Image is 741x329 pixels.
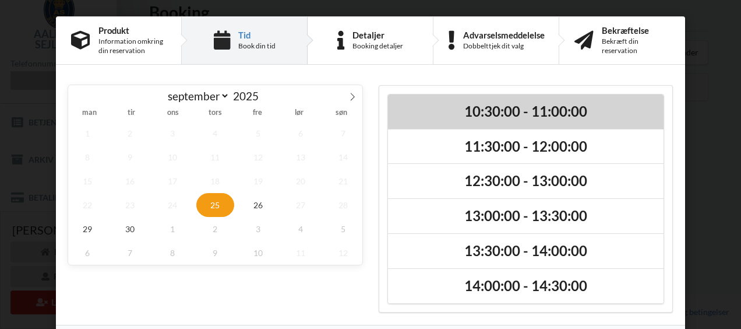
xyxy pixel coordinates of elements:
span: september 24, 2025 [153,193,192,217]
span: oktober 4, 2025 [281,217,320,241]
span: september 21, 2025 [324,169,362,193]
span: september 5, 2025 [239,121,277,145]
span: september 23, 2025 [111,193,149,217]
span: september 29, 2025 [68,217,107,241]
span: september 22, 2025 [68,193,107,217]
h2: 14:00:00 - 14:30:00 [396,277,655,295]
span: september 27, 2025 [281,193,320,217]
span: september 1, 2025 [68,121,107,145]
span: september 28, 2025 [324,193,362,217]
h2: 13:00:00 - 13:30:00 [396,207,655,225]
span: september 18, 2025 [196,169,235,193]
span: september 30, 2025 [111,217,149,241]
h2: 13:30:00 - 14:00:00 [396,242,655,260]
span: man [68,109,110,117]
span: september 7, 2025 [324,121,362,145]
div: Information omkring din reservation [98,37,166,55]
span: september 20, 2025 [281,169,320,193]
span: oktober 10, 2025 [239,241,277,265]
h2: 10:30:00 - 11:00:00 [396,103,655,121]
span: september 16, 2025 [111,169,149,193]
span: september 15, 2025 [68,169,107,193]
span: oktober 5, 2025 [324,217,362,241]
span: fre [237,109,278,117]
div: Bekræft din reservation [602,37,670,55]
span: september 8, 2025 [68,145,107,169]
div: Advarselsmeddelelse [463,30,545,40]
div: Bekræftelse [602,26,670,35]
span: september 10, 2025 [153,145,192,169]
span: oktober 11, 2025 [281,241,320,265]
div: Book din tid [238,41,276,51]
span: tors [194,109,236,117]
span: lør [278,109,320,117]
span: oktober 6, 2025 [68,241,107,265]
h2: 12:30:00 - 13:00:00 [396,172,655,190]
span: september 4, 2025 [196,121,235,145]
div: Dobbelttjek dit valg [463,41,545,51]
select: Month [163,89,230,103]
span: september 26, 2025 [239,193,277,217]
span: oktober 8, 2025 [153,241,192,265]
span: september 3, 2025 [153,121,192,145]
span: ons [152,109,194,117]
span: september 17, 2025 [153,169,192,193]
span: oktober 1, 2025 [153,217,192,241]
span: oktober 9, 2025 [196,241,235,265]
span: september 19, 2025 [239,169,277,193]
input: Year [230,89,268,103]
h2: 11:30:00 - 12:00:00 [396,138,655,156]
div: Booking detaljer [352,41,403,51]
span: oktober 2, 2025 [196,217,235,241]
span: september 9, 2025 [111,145,149,169]
span: oktober 7, 2025 [111,241,149,265]
div: Tid [238,30,276,40]
span: september 14, 2025 [324,145,362,169]
span: oktober 3, 2025 [239,217,277,241]
span: tir [110,109,152,117]
span: september 12, 2025 [239,145,277,169]
span: søn [320,109,362,117]
span: september 2, 2025 [111,121,149,145]
span: september 25, 2025 [196,193,235,217]
span: september 13, 2025 [281,145,320,169]
span: september 11, 2025 [196,145,235,169]
div: Produkt [98,26,166,35]
span: september 6, 2025 [281,121,320,145]
span: oktober 12, 2025 [324,241,362,265]
div: Detaljer [352,30,403,40]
